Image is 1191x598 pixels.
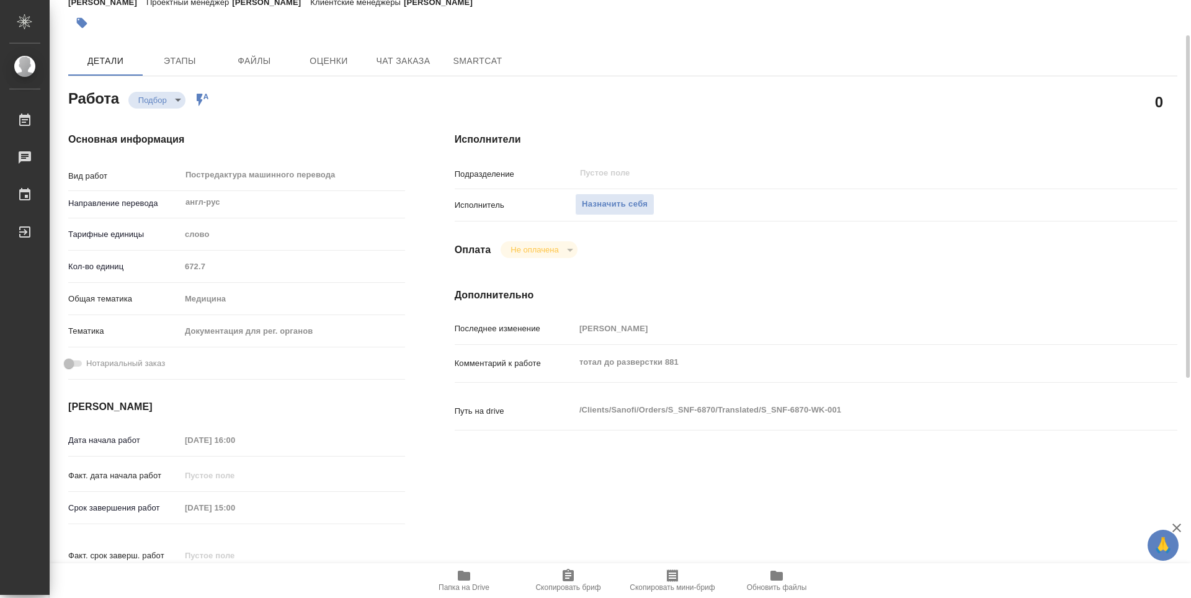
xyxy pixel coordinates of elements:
p: Общая тематика [68,293,181,305]
p: Дата начала работ [68,434,181,447]
p: Факт. срок заверш. работ [68,550,181,562]
p: Кол-во единиц [68,261,181,273]
p: Путь на drive [455,405,575,417]
span: Детали [76,53,135,69]
button: Обновить файлы [725,563,829,598]
p: Подразделение [455,168,575,181]
input: Пустое поле [181,431,289,449]
span: Этапы [150,53,210,69]
input: Пустое поле [181,499,289,517]
p: Тематика [68,325,181,337]
button: 🙏 [1148,530,1179,561]
button: Не оплачена [507,244,562,255]
div: Документация для рег. органов [181,321,405,342]
button: Подбор [135,95,171,105]
span: Папка на Drive [439,583,489,592]
textarea: /Clients/Sanofi/Orders/S_SNF-6870/Translated/S_SNF-6870-WK-001 [575,399,1117,421]
div: Подбор [128,92,185,109]
input: Пустое поле [181,547,289,565]
button: Скопировать бриф [516,563,620,598]
button: Добавить тэг [68,9,96,37]
span: 🙏 [1153,532,1174,558]
p: Последнее изменение [455,323,575,335]
p: Факт. дата начала работ [68,470,181,482]
button: Скопировать мини-бриф [620,563,725,598]
h2: 0 [1155,91,1163,112]
span: SmartCat [448,53,507,69]
h2: Работа [68,86,119,109]
p: Комментарий к работе [455,357,575,370]
button: Папка на Drive [412,563,516,598]
input: Пустое поле [181,466,289,484]
p: Тарифные единицы [68,228,181,241]
h4: Оплата [455,243,491,257]
input: Пустое поле [575,319,1117,337]
h4: Исполнители [455,132,1177,147]
p: Вид работ [68,170,181,182]
h4: Дополнительно [455,288,1177,303]
span: Оценки [299,53,359,69]
p: Исполнитель [455,199,575,212]
span: Файлы [225,53,284,69]
p: Направление перевода [68,197,181,210]
h4: Основная информация [68,132,405,147]
span: Скопировать мини-бриф [630,583,715,592]
div: слово [181,224,405,245]
div: Медицина [181,288,405,310]
textarea: тотал до разверстки 881 [575,352,1117,373]
span: Нотариальный заказ [86,357,165,370]
p: Срок завершения работ [68,502,181,514]
span: Назначить себя [582,197,648,212]
span: Скопировать бриф [535,583,600,592]
button: Назначить себя [575,194,654,215]
span: Обновить файлы [747,583,807,592]
span: Чат заказа [373,53,433,69]
input: Пустое поле [579,166,1088,181]
div: Подбор [501,241,577,258]
input: Пустое поле [181,257,405,275]
h4: [PERSON_NAME] [68,399,405,414]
